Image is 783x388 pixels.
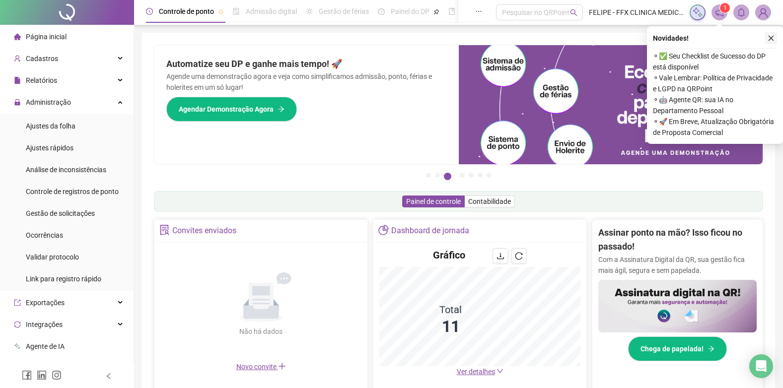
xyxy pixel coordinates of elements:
span: file [14,77,21,84]
span: arrow-right [278,106,285,113]
span: user-add [14,55,21,62]
span: facebook [22,370,32,380]
button: Agendar Demonstração Agora [166,97,297,122]
span: Validar protocolo [26,253,79,261]
span: Contabilidade [468,197,511,205]
button: 7 [487,173,492,178]
img: 7697 [756,5,771,20]
span: lock [14,99,21,106]
span: Controle de ponto [159,7,214,15]
button: 6 [478,173,483,178]
button: Chega de papelada! [628,336,727,361]
span: Ajustes da folha [26,122,75,130]
span: ⚬ Vale Lembrar: Política de Privacidade e LGPD na QRPoint [653,72,777,94]
span: download [497,252,504,260]
span: Cadastros [26,55,58,63]
h2: Assinar ponto na mão? Isso ficou no passado! [598,226,757,254]
sup: 1 [720,3,730,13]
button: 1 [426,173,431,178]
span: ellipsis [475,8,482,15]
img: sparkle-icon.fc2bf0ac1784a2077858766a79e2daf3.svg [692,7,703,18]
span: clock-circle [146,8,153,15]
span: book [448,8,455,15]
span: Gestão de solicitações [26,209,95,217]
span: Ocorrências [26,231,63,239]
span: Chega de papelada! [641,343,704,354]
img: banner%2Fd57e337e-a0d3-4837-9615-f134fc33a8e6.png [459,45,763,164]
button: 4 [460,173,465,178]
span: bell [737,8,746,17]
span: Painel do DP [391,7,429,15]
span: arrow-right [708,345,714,352]
div: Open Intercom Messenger [749,354,773,378]
span: Análise de inconsistências [26,166,106,174]
span: Novo convite [236,363,286,371]
span: pushpin [218,9,224,15]
button: 2 [435,173,440,178]
span: search [570,9,577,16]
span: Ver detalhes [457,368,495,376]
span: ⚬ 🤖 Agente QR: sua IA no Departamento Pessoal [653,94,777,116]
span: instagram [52,370,62,380]
span: Link para registro rápido [26,275,101,283]
span: left [105,373,112,380]
div: Dashboard de jornada [391,222,469,239]
span: Página inicial [26,33,67,41]
img: banner%2F02c71560-61a6-44d4-94b9-c8ab97240462.png [598,280,757,332]
span: solution [159,225,170,235]
span: Controle de registros de ponto [26,188,119,195]
span: home [14,33,21,40]
span: 1 [723,4,727,11]
div: Convites enviados [172,222,236,239]
h4: Gráfico [433,248,465,262]
span: notification [715,8,724,17]
span: Administração [26,98,71,106]
span: FELIPE - FFX CLINICA MEDICA E ODONTOLÓGICA LTDA [589,7,684,18]
span: Agendar Demonstração Agora [179,104,274,115]
span: Exportações [26,299,65,307]
span: dashboard [378,8,385,15]
button: 3 [444,173,451,180]
a: Ver detalhes down [457,368,503,376]
span: export [14,299,21,306]
span: sync [14,321,21,328]
span: sun [306,8,313,15]
span: pushpin [433,9,439,15]
span: Novidades ! [653,33,689,44]
button: 5 [469,173,474,178]
div: Não há dados [215,326,307,337]
span: down [497,368,503,375]
span: ⚬ 🚀 Em Breve, Atualização Obrigatória de Proposta Comercial [653,116,777,138]
p: Agende uma demonstração agora e veja como simplificamos admissão, ponto, férias e holerites em um... [166,71,447,93]
span: Integrações [26,321,63,328]
span: plus [278,362,286,370]
span: pie-chart [378,225,389,235]
span: Relatórios [26,76,57,84]
span: Painel de controle [406,197,461,205]
span: Gestão de férias [319,7,369,15]
span: reload [515,252,523,260]
span: ⚬ ✅ Seu Checklist de Sucesso do DP está disponível [653,51,777,72]
span: Agente de IA [26,342,65,350]
p: Com a Assinatura Digital da QR, sua gestão fica mais ágil, segura e sem papelada. [598,254,757,276]
span: Ajustes rápidos [26,144,73,152]
span: close [768,35,775,42]
h2: Automatize seu DP e ganhe mais tempo! 🚀 [166,57,447,71]
span: file-done [233,8,240,15]
span: Admissão digital [246,7,297,15]
span: linkedin [37,370,47,380]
